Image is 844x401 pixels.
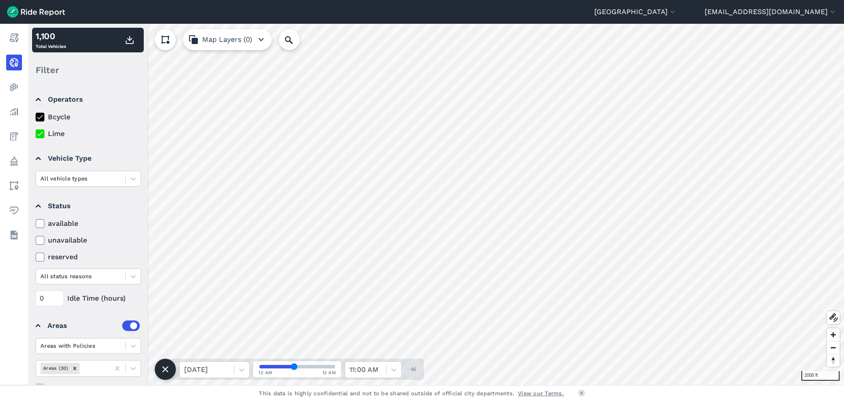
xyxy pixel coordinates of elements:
a: Analyze [6,104,22,120]
button: Reset bearing to north [827,354,840,367]
a: Policy [6,153,22,169]
a: Report [6,30,22,46]
summary: Status [36,194,140,218]
button: [GEOGRAPHIC_DATA] [594,7,677,17]
button: Zoom in [827,328,840,341]
img: Ride Report [7,6,65,18]
div: Idle Time (hours) [36,291,141,306]
div: 2000 ft [801,371,840,381]
label: Filter vehicles by areas [36,383,141,394]
div: 1,100 [36,29,66,43]
a: Health [6,202,22,218]
label: available [36,218,141,229]
input: Search Location or Vehicles [279,29,314,50]
a: Datasets [6,227,22,243]
div: Areas (30) [40,363,70,374]
button: [EMAIL_ADDRESS][DOMAIN_NAME] [705,7,837,17]
summary: Operators [36,87,140,112]
label: unavailable [36,235,141,246]
summary: Areas [36,313,140,338]
button: Zoom out [827,341,840,354]
button: Map Layers (0) [183,29,272,50]
div: Remove Areas (30) [70,363,80,374]
label: reserved [36,252,141,262]
a: Areas [6,178,22,194]
summary: Vehicle Type [36,146,140,171]
div: Total Vehicles [36,29,66,51]
a: View our Terms. [518,389,564,397]
label: Bcycle [36,112,141,122]
span: 12 AM [258,369,273,376]
a: Heatmaps [6,79,22,95]
div: Areas [47,320,140,331]
a: Realtime [6,55,22,70]
a: Fees [6,129,22,144]
canvas: Map [28,24,844,385]
span: 12 AM [322,369,336,376]
label: Lime [36,129,141,139]
div: Filter [32,56,144,84]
